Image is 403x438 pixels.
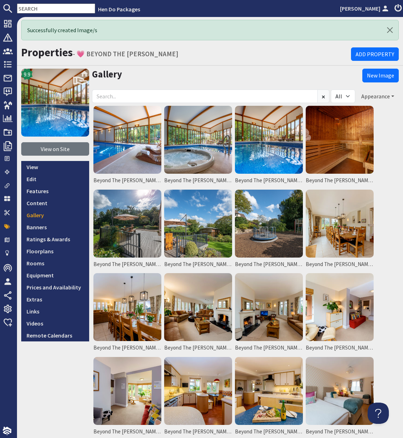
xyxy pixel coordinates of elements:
[164,344,232,352] span: Beyond The [PERSON_NAME] - The calm of the living room; cosy up and relax
[21,221,89,233] a: Banners
[21,329,89,341] a: Remote Calendars
[24,70,30,79] span: 9.9
[163,272,234,356] a: Beyond The [PERSON_NAME] - The calm of the living room; cosy up and relax
[234,104,304,188] a: Beyond The [PERSON_NAME] - The indoor pool is exclusively yours for the whole of your stay
[93,428,161,436] span: Beyond The [PERSON_NAME] - The snug makes a good playroom for younger children
[92,90,318,103] input: Search...
[93,357,161,425] img: Beyond The Woods - The snug makes a good playroom for younger children
[304,272,375,356] a: Beyond The [PERSON_NAME] - Sneak off to the snug for a quiet read
[306,260,374,269] span: Beyond The [PERSON_NAME] - The light and airy dining room
[306,177,374,185] span: Beyond The [PERSON_NAME] - A healthy way to unwind - in the sauna!
[21,45,73,59] a: Properties
[362,69,399,83] a: New Image
[93,177,161,185] span: Beyond The [PERSON_NAME] - Luxury large group accommodation in [GEOGRAPHIC_DATA] with a private p...
[21,293,89,305] a: Extras
[92,188,163,272] a: Beyond The [PERSON_NAME] - For relaxing holidays and short breaks with friends, families or colle...
[163,188,234,272] a: Beyond The [PERSON_NAME] - A world of your own in spectacular [GEOGRAPHIC_DATA] countryside
[306,428,374,436] span: Beyond The [PERSON_NAME] - Bedroom 1 is on the ground floor and can sleep 4
[304,188,375,272] a: Beyond The [PERSON_NAME] - The light and airy dining room
[21,269,89,281] a: Equipment
[163,104,234,188] a: Beyond The [PERSON_NAME] - Go for a swim, have a soak in the hot tub
[304,104,375,188] a: Beyond The [PERSON_NAME] - A healthy way to unwind - in the sauna!
[17,4,95,13] input: SEARCH
[234,188,304,272] a: Beyond The [PERSON_NAME] - This is a holiday house for all ages - great for family celebrations
[235,357,303,425] img: Beyond The Woods - The table in the kitchen is handy for children to eat earlier than the grown ups
[21,20,399,40] div: Successfully created Image/s
[92,68,122,80] a: Gallery
[21,209,89,221] a: Gallery
[93,260,161,269] span: Beyond The [PERSON_NAME] - For relaxing holidays and short breaks with friends, families or colle...
[21,69,89,137] img: 💗 BEYOND THE WOODS's icon
[21,142,89,156] a: View on Site
[3,427,11,435] img: staytech_i_w-64f4e8e9ee0a9c174fd5317b4b171b261742d2d393467e5bdba4413f4f884c10.svg
[164,357,232,425] img: Beyond The Woods - The bespoke kitchen is well equipped for your large group stay
[164,190,232,258] img: Beyond The Woods - A world of your own in spectacular Somerset countryside
[21,197,89,209] a: Content
[98,6,140,13] a: Hen Do Packages
[306,190,374,258] img: Beyond The Woods - The light and airy dining room
[235,273,303,341] img: Beyond The Woods - While away the hours in front of the fire on colder days
[340,4,390,13] a: [PERSON_NAME]
[21,245,89,257] a: Floorplans
[235,106,303,174] img: Beyond The Woods - The indoor pool is exclusively yours for the whole of your stay
[21,305,89,317] a: Links
[21,233,89,245] a: Ratings & Awards
[235,177,303,185] span: Beyond The [PERSON_NAME] - The indoor pool is exclusively yours for the whole of your stay
[21,281,89,293] a: Prices and Availability
[21,69,89,137] a: 💗 BEYOND THE WOODS's icon9.9
[357,90,399,103] button: Appearance
[93,273,161,341] img: Beyond The Woods - A lovely backdrop to birthday or anniversary celebrations with the chosen few
[93,344,161,352] span: Beyond The [PERSON_NAME] - A lovely backdrop to birthday or anniversary celebrations with the cho...
[21,317,89,329] a: Videos
[306,273,374,341] img: Beyond The Woods - Sneak off to the snug for a quiet read
[234,272,304,356] a: Beyond The [PERSON_NAME] - While away the hours in front of the fire on colder days
[92,104,163,188] a: Beyond The [PERSON_NAME] - Luxury large group accommodation in [GEOGRAPHIC_DATA] with a private p...
[21,161,89,173] a: View
[21,185,89,197] a: Features
[164,177,232,185] span: Beyond The [PERSON_NAME] - Go for a swim, have a soak in the hot tub
[306,106,374,174] img: Beyond The Woods - A healthy way to unwind - in the sauna!
[306,344,374,352] span: Beyond The [PERSON_NAME] - Sneak off to the snug for a quiet read
[351,47,399,61] a: Add Property
[235,344,303,352] span: Beyond The [PERSON_NAME] - While away the hours in front of the fire on colder days
[93,190,161,258] img: Beyond The Woods - For relaxing holidays and short breaks with friends, families or colleagues
[73,50,178,58] small: - 💗 BEYOND THE [PERSON_NAME]
[93,106,161,174] img: Beyond The Woods - Luxury large group accommodation in Somerset with a private pool, hot tub and ...
[306,357,374,425] img: Beyond The Woods - Bedroom 1 is on the ground floor and can sleep 4
[164,260,232,269] span: Beyond The [PERSON_NAME] - A world of your own in spectacular [GEOGRAPHIC_DATA] countryside
[235,190,303,258] img: Beyond The Woods - This is a holiday house for all ages - great for family celebrations
[164,273,232,341] img: Beyond The Woods - The calm of the living room; cosy up and relax
[235,428,303,436] span: Beyond The [PERSON_NAME] - The table in the kitchen is handy for children to eat earlier than the...
[164,428,232,436] span: Beyond The [PERSON_NAME] - The bespoke kitchen is well equipped for your large group stay
[92,272,163,356] a: Beyond The [PERSON_NAME] - A lovely backdrop to birthday or anniversary celebrations with the cho...
[21,257,89,269] a: Rooms
[235,260,303,269] span: Beyond The [PERSON_NAME] - This is a holiday house for all ages - great for family celebrations
[368,403,389,424] iframe: Toggle Customer Support
[21,173,89,185] a: Edit
[164,106,232,174] img: Beyond The Woods - Go for a swim, have a soak in the hot tub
